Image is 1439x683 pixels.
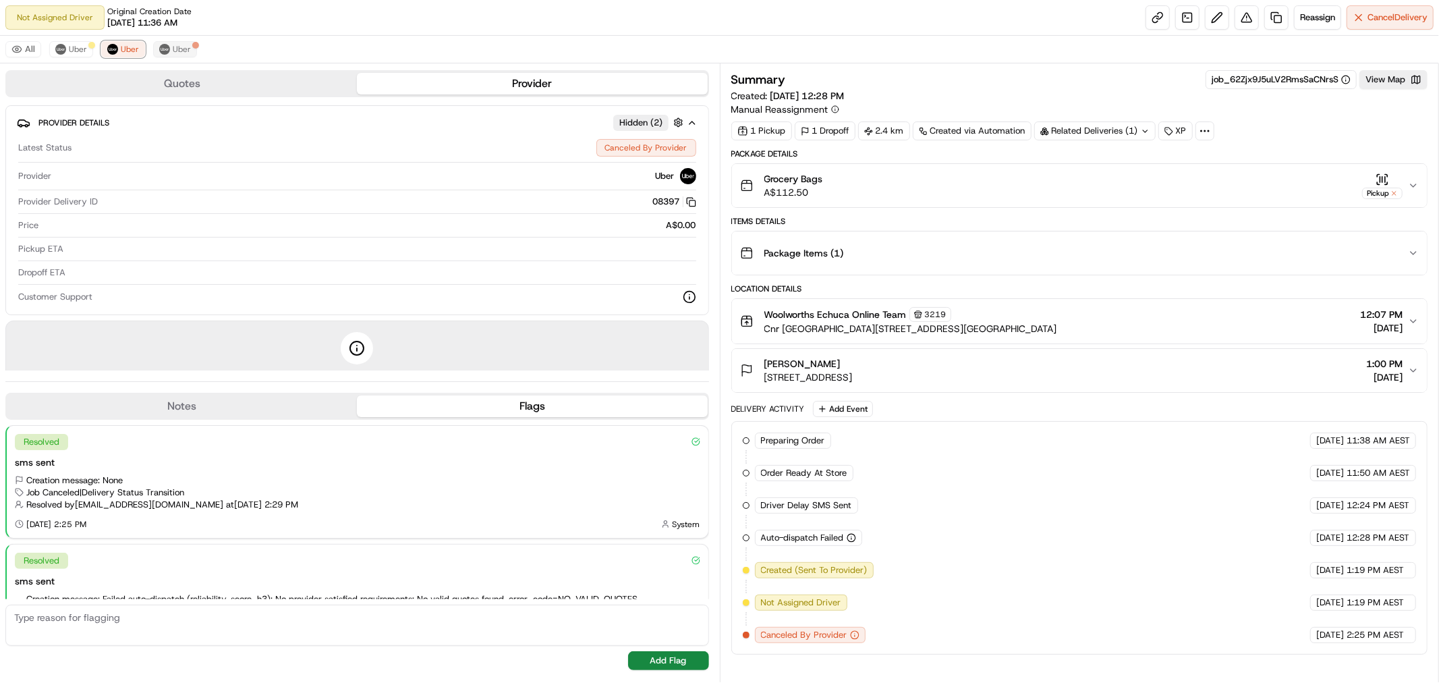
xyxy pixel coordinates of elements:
[18,142,72,154] span: Latest Status
[226,499,298,511] span: at [DATE] 2:29 PM
[813,401,873,417] button: Add Event
[107,6,192,17] span: Original Creation Date
[46,142,171,153] div: We're available if you need us!
[26,499,223,511] span: Resolved by [EMAIL_ADDRESS][DOMAIN_NAME]
[114,197,125,208] div: 💻
[17,111,698,134] button: Provider DetailsHidden (2)
[1158,121,1193,140] div: XP
[731,283,1428,294] div: Location Details
[49,41,93,57] button: Uber
[7,73,357,94] button: Quotes
[26,519,86,530] span: [DATE] 2:25 PM
[1367,11,1428,24] span: Cancel Delivery
[913,121,1032,140] a: Created via Automation
[1347,629,1404,641] span: 2:25 PM AEST
[109,190,222,215] a: 💻API Documentation
[1362,173,1403,199] button: Pickup
[153,41,197,57] button: Uber
[795,121,855,140] div: 1 Dropoff
[761,564,868,576] span: Created (Sent To Provider)
[1316,597,1344,609] span: [DATE]
[764,371,853,384] span: [STREET_ADDRESS]
[1360,308,1403,321] span: 12:07 PM
[1300,11,1335,24] span: Reassign
[357,73,707,94] button: Provider
[761,467,847,479] span: Order Ready At Store
[1347,564,1404,576] span: 1:19 PM AEST
[5,41,41,57] button: All
[1316,467,1344,479] span: [DATE]
[13,197,24,208] div: 📗
[55,44,66,55] img: uber-new-logo.jpeg
[27,196,103,209] span: Knowledge Base
[18,196,98,208] span: Provider Delivery ID
[35,87,243,101] input: Got a question? Start typing here...
[764,246,844,260] span: Package Items ( 1 )
[1347,435,1410,447] span: 11:38 AM AEST
[1347,499,1409,512] span: 12:24 PM AEST
[8,190,109,215] a: 📗Knowledge Base
[15,574,700,588] div: sms sent
[731,103,828,116] span: Manual Reassignment
[1347,5,1434,30] button: CancelDelivery
[107,17,177,29] span: [DATE] 11:36 AM
[26,593,700,630] span: Creation message: Failed auto-dispatch (reliability_score_h3): No provider satisfied requirements...
[121,44,139,55] span: Uber
[134,229,163,239] span: Pylon
[731,148,1428,159] div: Package Details
[13,13,40,40] img: Nash
[18,219,38,231] span: Price
[1316,629,1344,641] span: [DATE]
[673,519,700,530] span: System
[1366,357,1403,371] span: 1:00 PM
[229,133,246,149] button: Start new chat
[128,196,217,209] span: API Documentation
[761,499,852,512] span: Driver Delay SMS Sent
[764,186,823,199] span: A$112.50
[761,435,825,447] span: Preparing Order
[653,196,696,208] button: 08397
[1359,70,1428,89] button: View Map
[18,170,51,182] span: Provider
[732,349,1428,392] button: [PERSON_NAME][STREET_ADDRESS]1:00 PM[DATE]
[281,370,432,382] span: Driver information is not available yet.
[858,121,910,140] div: 2.4 km
[1316,532,1344,544] span: [DATE]
[13,129,38,153] img: 1736555255976-a54dd68f-1ca7-489b-9aae-adbdc363a1c4
[761,532,844,544] span: Auto-dispatch Failed
[619,117,662,129] span: Hidden ( 2 )
[731,74,786,86] h3: Summary
[173,44,191,55] span: Uber
[1294,5,1341,30] button: Reassign
[107,44,118,55] img: uber-new-logo.jpeg
[731,404,805,414] div: Delivery Activity
[680,168,696,184] img: uber-new-logo.jpeg
[667,219,696,231] span: A$0.00
[770,90,845,102] span: [DATE] 12:28 PM
[1316,564,1344,576] span: [DATE]
[69,44,87,55] span: Uber
[764,172,823,186] span: Grocery Bags
[18,267,65,279] span: Dropoff ETA
[732,299,1428,344] button: Woolworths Echuca Online Team3219Cnr [GEOGRAPHIC_DATA][STREET_ADDRESS][GEOGRAPHIC_DATA]12:07 PM[D...
[764,357,841,371] span: [PERSON_NAME]
[731,89,845,103] span: Created:
[159,44,170,55] img: uber-new-logo.jpeg
[731,216,1428,227] div: Items Details
[764,322,1057,335] span: Cnr [GEOGRAPHIC_DATA][STREET_ADDRESS][GEOGRAPHIC_DATA]
[357,395,707,417] button: Flags
[1347,467,1410,479] span: 11:50 AM AEST
[101,41,145,57] button: Uber
[613,114,687,131] button: Hidden (2)
[1212,74,1351,86] button: job_62Zjx9J5uLV2RmsSaCNrsS
[731,103,839,116] button: Manual Reassignment
[732,164,1428,207] button: Grocery BagsA$112.50Pickup
[1316,435,1344,447] span: [DATE]
[1347,532,1409,544] span: 12:28 PM AEST
[764,308,907,321] span: Woolworths Echuca Online Team
[732,231,1428,275] button: Package Items (1)
[26,487,184,499] span: Job Canceled | Delivery Status Transition
[1347,597,1404,609] span: 1:19 PM AEST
